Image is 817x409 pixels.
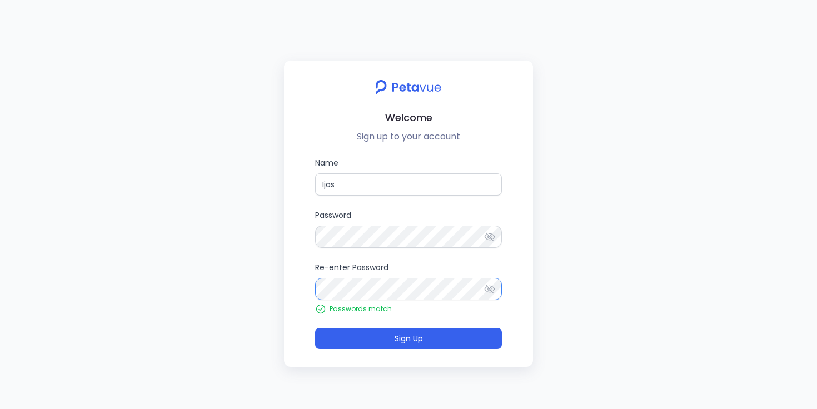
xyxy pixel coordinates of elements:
input: Re-enter Password [315,278,502,300]
span: Passwords match [330,305,392,313]
label: Name [315,157,502,196]
button: Sign Up [315,328,502,349]
p: Sign up to your account [293,130,524,143]
img: petavue logo [368,74,449,101]
input: Password [315,226,502,248]
h2: Welcome [293,109,524,126]
input: Name [315,173,502,196]
span: Sign Up [395,333,423,344]
label: Re-enter Password [315,261,502,300]
label: Password [315,209,502,248]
